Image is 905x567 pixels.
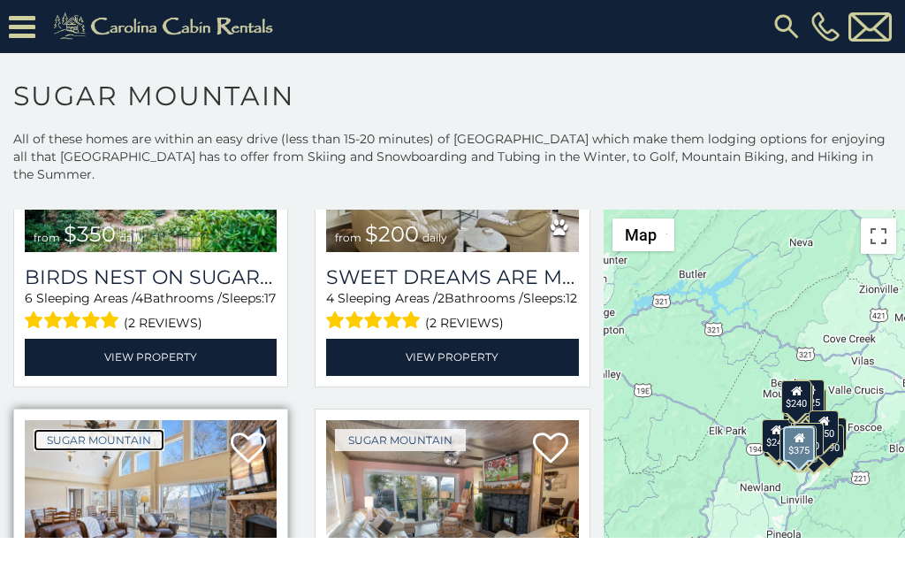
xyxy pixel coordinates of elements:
div: $350 [788,429,818,463]
a: Birds Nest On Sugar Mountain [25,265,277,289]
span: 6 [25,290,33,306]
div: $170 [783,383,813,417]
span: daily [422,231,447,244]
span: 4 [326,290,334,306]
div: $375 [784,425,816,461]
div: Sleeping Areas / Bathrooms / Sleeps: [326,289,578,334]
div: $225 [795,379,825,412]
a: View Property [326,339,578,375]
div: $200 [794,423,824,456]
span: $350 [64,221,116,247]
span: from [34,231,60,244]
span: 4 [135,290,143,306]
div: Sleeping Areas / Bathrooms / Sleeps: [25,289,277,334]
a: Add to favorites [533,431,568,468]
button: Change map style [612,218,674,251]
div: $240 [781,379,811,413]
a: [PHONE_NUMBER] [807,11,844,42]
img: search-regular.svg [771,11,802,42]
div: $500 [799,430,829,464]
span: (2 reviews) [425,311,504,334]
a: Sugar Mountain [335,429,466,451]
img: Khaki-logo.png [44,9,288,44]
div: $375 [780,428,810,462]
span: daily [119,231,144,244]
div: $195 [787,425,817,458]
a: Sweet Dreams Are Made Of Skis [326,265,578,289]
div: $250 [810,410,840,443]
span: 12 [566,290,577,306]
a: View Property [25,339,277,375]
div: $190 [814,425,844,458]
span: (2 reviews) [124,311,202,334]
span: 2 [437,290,445,306]
span: $200 [365,221,419,247]
a: Sugar Mountain [34,429,164,451]
button: Toggle fullscreen view [861,218,896,254]
span: 17 [264,290,276,306]
a: Add to favorites [231,431,266,468]
span: from [335,231,361,244]
span: Map [625,226,657,244]
div: $240 [762,419,792,453]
